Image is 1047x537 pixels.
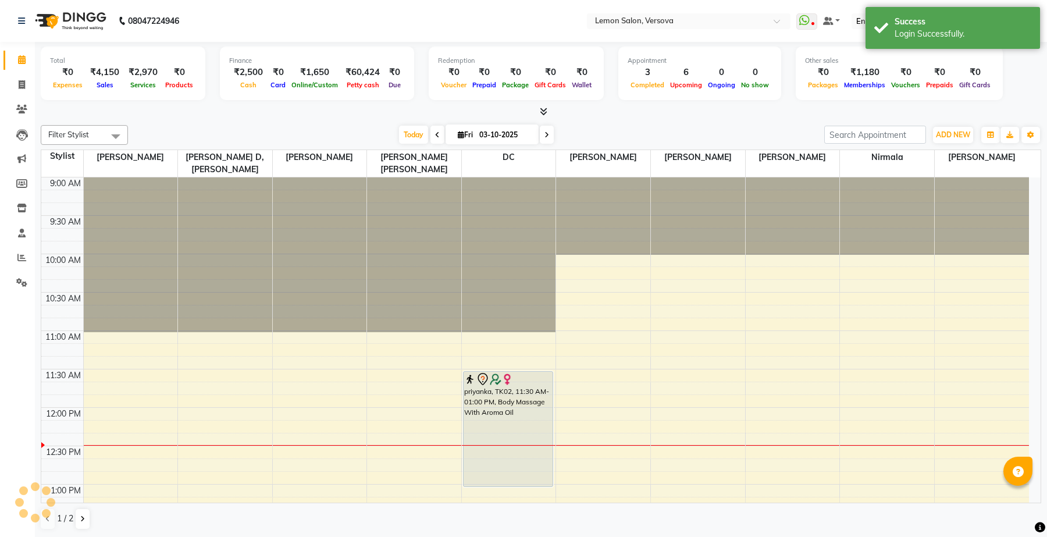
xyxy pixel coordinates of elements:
[569,81,594,89] span: Wallet
[933,127,973,143] button: ADD NEW
[936,130,970,139] span: ADD NEW
[48,216,83,228] div: 9:30 AM
[895,28,1031,40] div: Login Successfully.
[367,150,461,177] span: [PERSON_NAME] [PERSON_NAME]
[841,66,888,79] div: ₹1,180
[44,408,83,420] div: 12:00 PM
[840,150,934,165] span: Nirmala
[94,81,116,89] span: Sales
[128,5,179,37] b: 08047224946
[532,66,569,79] div: ₹0
[273,150,367,165] span: [PERSON_NAME]
[386,81,404,89] span: Due
[48,177,83,190] div: 9:00 AM
[464,372,553,486] div: priyanka, TK02, 11:30 AM-01:00 PM, Body Massage With Aroma Oil
[923,66,956,79] div: ₹0
[229,56,405,66] div: Finance
[888,81,923,89] span: Vouchers
[50,56,196,66] div: Total
[43,293,83,305] div: 10:30 AM
[178,150,272,177] span: [PERSON_NAME] D,[PERSON_NAME]
[805,81,841,89] span: Packages
[127,81,159,89] span: Services
[438,81,469,89] span: Voucher
[569,66,594,79] div: ₹0
[41,150,83,162] div: Stylist
[57,513,73,525] span: 1 / 2
[532,81,569,89] span: Gift Cards
[935,150,1029,165] span: [PERSON_NAME]
[895,16,1031,28] div: Success
[162,66,196,79] div: ₹0
[268,81,289,89] span: Card
[738,66,772,79] div: 0
[469,81,499,89] span: Prepaid
[923,81,956,89] span: Prepaids
[628,66,667,79] div: 3
[651,150,745,165] span: [PERSON_NAME]
[438,66,469,79] div: ₹0
[237,81,259,89] span: Cash
[705,81,738,89] span: Ongoing
[399,126,428,144] span: Today
[289,66,341,79] div: ₹1,650
[229,66,268,79] div: ₹2,500
[50,81,86,89] span: Expenses
[805,66,841,79] div: ₹0
[956,81,993,89] span: Gift Cards
[746,150,840,165] span: [PERSON_NAME]
[956,66,993,79] div: ₹0
[499,81,532,89] span: Package
[469,66,499,79] div: ₹0
[805,56,993,66] div: Other sales
[476,126,534,144] input: 2025-10-03
[667,81,705,89] span: Upcoming
[384,66,405,79] div: ₹0
[344,81,382,89] span: Petty cash
[628,56,772,66] div: Appointment
[289,81,341,89] span: Online/Custom
[43,331,83,343] div: 11:00 AM
[824,126,926,144] input: Search Appointment
[462,150,556,165] span: DC
[438,56,594,66] div: Redemption
[667,66,705,79] div: 6
[888,66,923,79] div: ₹0
[124,66,162,79] div: ₹2,970
[738,81,772,89] span: No show
[86,66,124,79] div: ₹4,150
[841,81,888,89] span: Memberships
[43,254,83,266] div: 10:00 AM
[162,81,196,89] span: Products
[705,66,738,79] div: 0
[628,81,667,89] span: Completed
[455,130,476,139] span: Fri
[43,369,83,382] div: 11:30 AM
[48,485,83,497] div: 1:00 PM
[268,66,289,79] div: ₹0
[341,66,384,79] div: ₹60,424
[44,446,83,458] div: 12:30 PM
[48,130,89,139] span: Filter Stylist
[84,150,178,165] span: [PERSON_NAME]
[556,150,650,165] span: [PERSON_NAME]
[499,66,532,79] div: ₹0
[50,66,86,79] div: ₹0
[30,5,109,37] img: logo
